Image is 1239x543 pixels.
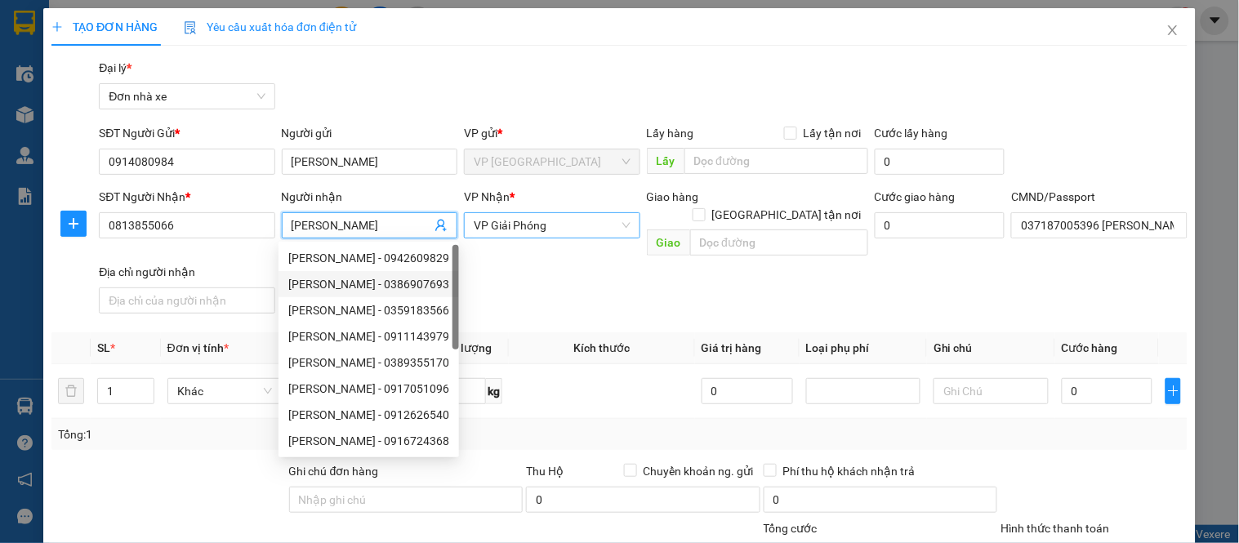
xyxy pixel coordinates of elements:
div: [PERSON_NAME] - 0912626540 [288,406,449,424]
input: 0 [702,378,793,404]
span: Chuyển khoản ng. gửi [637,462,760,480]
label: Cước giao hàng [875,190,956,203]
div: SĐT Người Nhận [99,188,274,206]
span: Increase Value [136,379,154,391]
input: Ghi Chú [934,378,1048,404]
th: Loại phụ phí [800,332,927,364]
div: [PERSON_NAME] - 0389355170 [288,354,449,372]
div: Người nhận [282,188,457,206]
span: VP Giải Phóng [474,213,630,238]
span: kg [486,378,502,404]
span: Lấy hàng [647,127,694,140]
span: Đơn nhà xe [109,84,265,109]
span: Khác [177,379,272,403]
span: plus [51,21,63,33]
div: [PERSON_NAME] - 0386907693 [288,275,449,293]
label: Hình thức thanh toán [1001,522,1109,535]
div: Tổng: 1 [58,425,479,443]
span: Thu Hộ [526,465,564,478]
span: Lấy [647,148,684,174]
div: [PERSON_NAME] - 0917051096 [288,380,449,398]
button: plus [60,211,87,237]
div: [PERSON_NAME] - 0359183566 [288,301,449,319]
span: plus [1166,385,1179,398]
div: MAI PHƯƠNG - 0942609829 [279,245,459,271]
span: Giao [647,229,690,256]
div: [PERSON_NAME] - 0916724368 [288,432,449,450]
input: Dọc đường [690,229,868,256]
span: Giá trị hàng [702,341,762,354]
div: VP gửi [464,124,640,142]
div: [PERSON_NAME] - 0911143979 [288,327,449,345]
label: Ghi chú đơn hàng [289,465,379,478]
label: Cước lấy hàng [875,127,948,140]
span: Giao hàng [647,190,699,203]
span: Cước hàng [1062,341,1118,354]
input: Ghi chú đơn hàng [289,487,524,513]
th: Ghi chú [927,332,1054,364]
button: plus [1165,378,1180,404]
span: close [1166,24,1179,37]
span: up [140,381,150,391]
div: CMND/Passport [1011,188,1187,206]
span: Tổng cước [764,522,818,535]
div: MAI PHƯƠNG - 0912626540 [279,402,459,428]
div: MAI PHƯƠNG - 0917051096 [279,376,459,402]
input: Địa chỉ của người nhận [99,287,274,314]
input: Cước lấy hàng [875,149,1005,175]
span: Đại lý [99,61,131,74]
div: NGUYỄN THỊ MAI PHƯƠNG - 0386907693 [279,271,459,297]
input: Cước giao hàng [875,212,1005,238]
span: Đơn vị tính [167,341,229,354]
button: Close [1150,8,1196,54]
div: NGÔ MAI PHƯƠNG - 0916724368 [279,428,459,454]
span: Decrease Value [136,391,154,403]
span: [GEOGRAPHIC_DATA] tận nơi [706,206,868,224]
div: SĐT Người Gửi [99,124,274,142]
div: ĐỖ MAI PHƯƠNG - 0359183566 [279,297,459,323]
span: VP Ninh Bình [474,149,630,174]
button: delete [58,378,84,404]
span: Kích thước [573,341,630,354]
span: Định lượng [434,341,492,354]
img: icon [184,21,197,34]
span: plus [61,217,86,230]
div: Địa chỉ người nhận [99,263,274,281]
div: Người gửi [282,124,457,142]
input: Dọc đường [684,148,868,174]
span: Lấy tận nơi [797,124,868,142]
span: user-add [435,219,448,232]
span: Yêu cầu xuất hóa đơn điện tử [184,20,356,33]
span: SL [97,341,110,354]
span: VP Nhận [464,190,510,203]
div: [PERSON_NAME] - 0942609829 [288,249,449,267]
span: Phí thu hộ khách nhận trả [777,462,922,480]
div: MAI PHƯƠNG - 0389355170 [279,349,459,376]
div: MAI PHƯƠNG - 0911143979 [279,323,459,349]
span: TẠO ĐƠN HÀNG [51,20,158,33]
span: down [140,393,150,403]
